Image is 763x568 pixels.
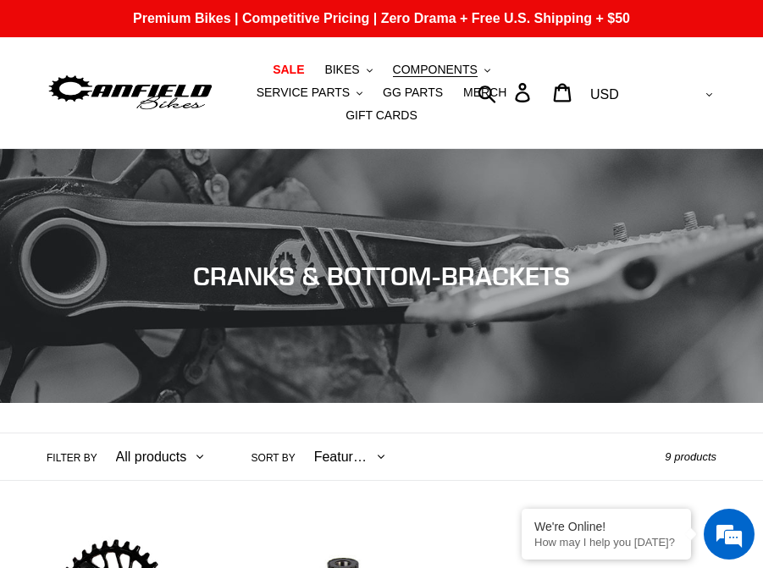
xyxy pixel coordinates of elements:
div: We're Online! [534,520,678,533]
span: MERCH [463,85,506,100]
a: SALE [264,58,312,81]
img: Canfield Bikes [47,72,214,113]
span: SALE [273,63,304,77]
span: GG PARTS [383,85,443,100]
a: MERCH [455,81,515,104]
label: Filter by [47,450,97,466]
button: COMPONENTS [384,58,499,81]
span: 9 products [665,450,716,463]
button: SERVICE PARTS [248,81,371,104]
label: Sort by [252,450,296,466]
p: How may I help you today? [534,536,678,549]
span: CRANKS & BOTTOM-BRACKETS [193,261,570,291]
span: BIKES [324,63,359,77]
a: GG PARTS [374,81,451,104]
span: GIFT CARDS [346,108,417,123]
button: BIKES [316,58,380,81]
span: COMPONENTS [393,63,478,77]
a: GIFT CARDS [337,104,426,127]
span: SERVICE PARTS [257,85,350,100]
